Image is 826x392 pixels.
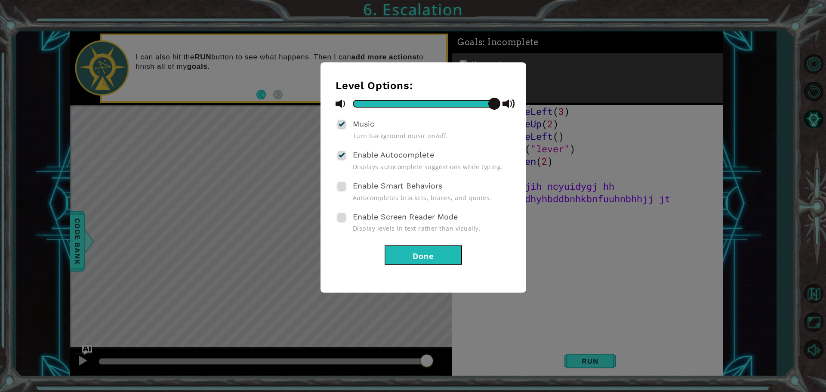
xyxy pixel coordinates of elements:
[385,245,462,265] button: Done
[353,132,511,140] span: Turn background music on/off.
[353,181,442,190] span: Enable Smart Behaviors
[336,80,511,92] h3: Level Options:
[353,224,511,232] span: Display levels in text rather than visually.
[353,212,458,221] span: Enable Screen Reader Mode
[353,163,511,171] span: Displays autocomplete suggestions while typing.
[353,194,511,202] span: Autocompletes brackets, braces, and quotes.
[353,119,374,128] span: Music
[353,150,434,159] span: Enable Autocomplete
